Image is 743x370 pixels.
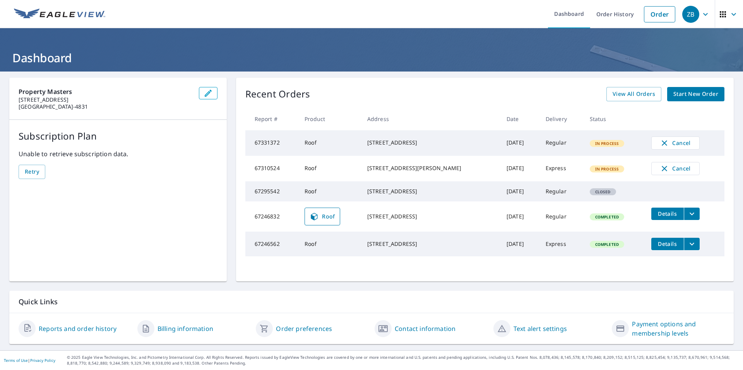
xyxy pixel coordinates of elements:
a: View All Orders [606,87,661,101]
button: Cancel [651,162,700,175]
span: Roof [310,212,335,221]
a: Order preferences [276,324,332,333]
p: Property Masters [19,87,193,96]
td: [DATE] [500,156,539,181]
p: [GEOGRAPHIC_DATA]-4831 [19,103,193,110]
button: Retry [19,165,45,179]
a: Reports and order history [39,324,116,333]
div: [STREET_ADDRESS] [367,240,494,248]
span: Cancel [659,138,692,148]
td: 67246832 [245,201,299,232]
td: Regular [539,130,584,156]
button: detailsBtn-67246562 [651,238,684,250]
span: Completed [591,242,623,247]
div: [STREET_ADDRESS] [367,188,494,195]
a: Privacy Policy [30,358,55,363]
span: Completed [591,214,623,220]
span: Start New Order [673,89,718,99]
th: Product [298,107,361,130]
th: Report # [245,107,299,130]
th: Status [584,107,645,130]
div: [STREET_ADDRESS] [367,139,494,147]
td: Roof [298,156,361,181]
a: Payment options and membership levels [632,319,724,338]
p: Unable to retrieve subscription data. [19,149,217,159]
th: Date [500,107,539,130]
h1: Dashboard [9,50,734,66]
span: Details [656,210,679,217]
a: Contact information [395,324,455,333]
td: 67310524 [245,156,299,181]
a: Text alert settings [514,324,567,333]
p: Recent Orders [245,87,310,101]
img: EV Logo [14,9,105,20]
a: Terms of Use [4,358,28,363]
span: Retry [25,167,39,177]
td: Roof [298,130,361,156]
p: | [4,358,55,363]
td: Regular [539,201,584,232]
a: Start New Order [667,87,724,101]
td: Roof [298,232,361,256]
td: 67331372 [245,130,299,156]
a: Roof [305,208,340,225]
th: Delivery [539,107,584,130]
div: [STREET_ADDRESS] [367,213,494,220]
td: Express [539,232,584,256]
span: In Process [591,166,624,172]
th: Address [361,107,500,130]
span: Details [656,240,679,247]
p: © 2025 Eagle View Technologies, Inc. and Pictometry International Corp. All Rights Reserved. Repo... [67,355,739,366]
button: Cancel [651,136,700,150]
td: [DATE] [500,181,539,201]
td: 67246562 [245,232,299,256]
p: Quick Links [19,297,724,307]
td: [DATE] [500,130,539,156]
td: Roof [298,181,361,201]
span: In Process [591,141,624,146]
a: Billing information [158,324,213,333]
td: Express [539,156,584,181]
td: 67295542 [245,181,299,201]
span: View All Orders [613,89,655,99]
td: [DATE] [500,232,539,256]
div: ZB [682,6,699,23]
span: Cancel [659,164,692,173]
div: [STREET_ADDRESS][PERSON_NAME] [367,164,494,172]
td: [DATE] [500,201,539,232]
p: Subscription Plan [19,129,217,143]
button: detailsBtn-67246832 [651,208,684,220]
td: Regular [539,181,584,201]
button: filesDropdownBtn-67246832 [684,208,700,220]
p: [STREET_ADDRESS] [19,96,193,103]
button: filesDropdownBtn-67246562 [684,238,700,250]
a: Order [644,6,675,22]
span: Closed [591,189,615,194]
